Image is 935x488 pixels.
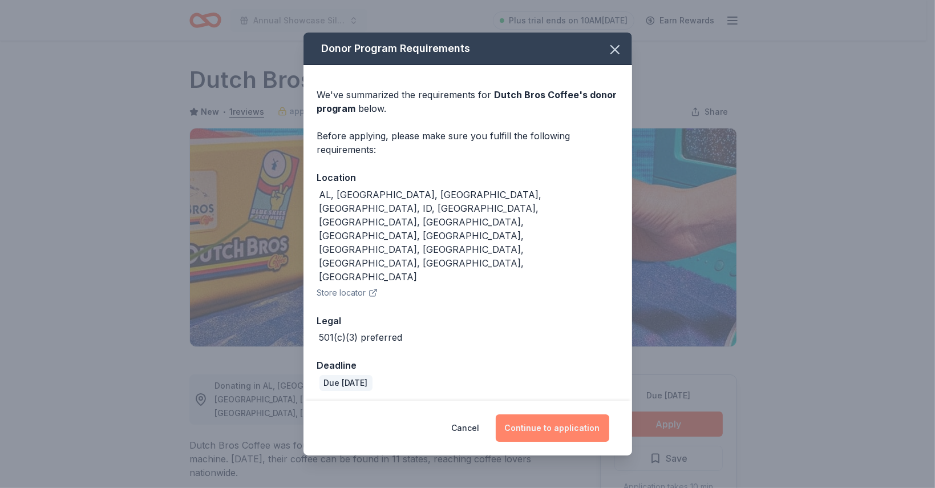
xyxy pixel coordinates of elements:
[317,313,618,328] div: Legal
[319,188,618,284] div: AL, [GEOGRAPHIC_DATA], [GEOGRAPHIC_DATA], [GEOGRAPHIC_DATA], ID, [GEOGRAPHIC_DATA], [GEOGRAPHIC_D...
[317,88,618,115] div: We've summarized the requirements for below.
[317,129,618,156] div: Before applying, please make sure you fulfill the following requirements:
[317,286,378,300] button: Store locator
[319,375,373,391] div: Due [DATE]
[496,414,609,442] button: Continue to application
[452,414,480,442] button: Cancel
[317,170,618,185] div: Location
[317,358,618,373] div: Deadline
[303,33,632,65] div: Donor Program Requirements
[319,330,403,344] div: 501(c)(3) preferred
